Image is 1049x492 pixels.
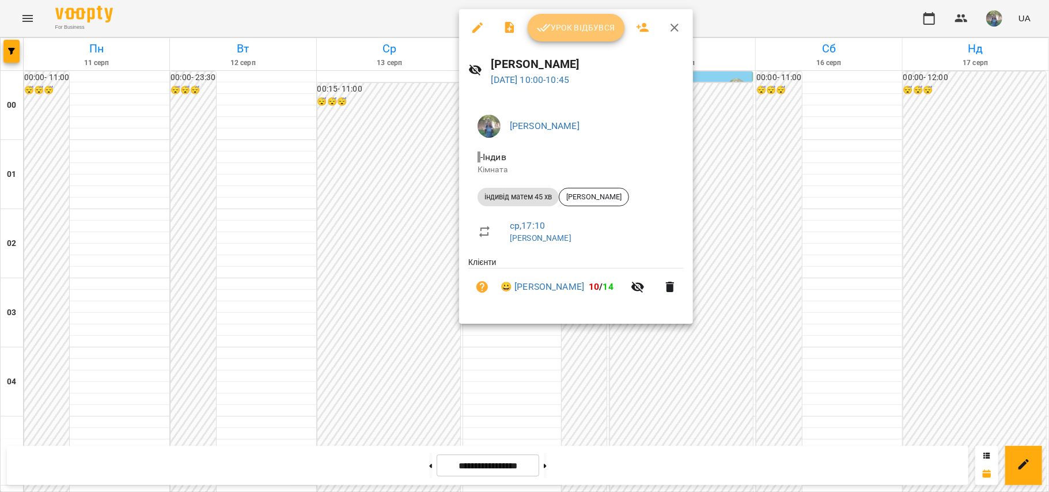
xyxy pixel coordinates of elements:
[501,280,584,294] a: 😀 [PERSON_NAME]
[528,14,624,41] button: Урок відбувся
[510,120,580,131] a: [PERSON_NAME]
[537,21,615,35] span: Урок відбувся
[589,281,614,292] b: /
[603,281,614,292] span: 14
[510,233,571,243] a: [PERSON_NAME]
[468,256,684,310] ul: Клієнти
[559,188,629,206] div: [PERSON_NAME]
[589,281,599,292] span: 10
[491,55,684,73] h6: [PERSON_NAME]
[478,152,509,162] span: - Індив
[468,273,496,301] button: Візит ще не сплачено. Додати оплату?
[510,220,545,231] a: ср , 17:10
[478,192,559,202] span: індивід матем 45 хв
[478,164,675,176] p: Кімната
[478,115,501,138] img: de1e453bb906a7b44fa35c1e57b3518e.jpg
[559,192,628,202] span: [PERSON_NAME]
[491,74,570,85] a: [DATE] 10:00-10:45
